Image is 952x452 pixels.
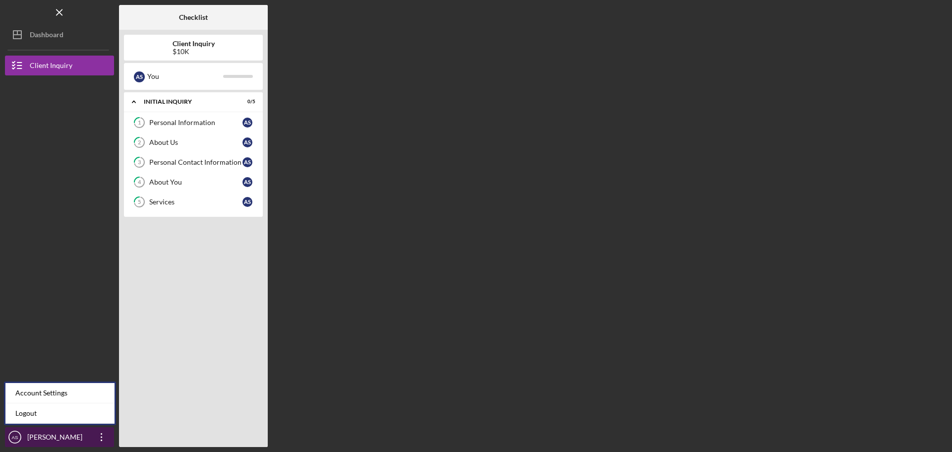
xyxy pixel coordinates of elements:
[242,197,252,207] div: A S
[5,383,115,403] div: Account Settings
[149,158,242,166] div: Personal Contact Information
[144,99,231,105] div: Initial Inquiry
[25,427,89,450] div: [PERSON_NAME]
[149,198,242,206] div: Services
[149,138,242,146] div: About Us
[242,118,252,128] div: A S
[129,152,258,172] a: 3Personal Contact InformationAS
[134,71,145,82] div: A S
[129,192,258,212] a: 5ServicesAS
[5,427,114,447] button: AS[PERSON_NAME]
[138,120,141,126] tspan: 1
[30,25,63,47] div: Dashboard
[129,132,258,152] a: 2About UsAS
[138,199,141,205] tspan: 5
[173,48,215,56] div: $10K
[242,137,252,147] div: A S
[238,99,255,105] div: 0 / 5
[179,13,208,21] b: Checklist
[242,157,252,167] div: A S
[149,119,242,127] div: Personal Information
[30,56,72,78] div: Client Inquiry
[173,40,215,48] b: Client Inquiry
[12,435,18,440] text: AS
[242,177,252,187] div: A S
[129,172,258,192] a: 4About YouAS
[5,56,114,75] button: Client Inquiry
[5,25,114,45] button: Dashboard
[5,403,115,424] a: Logout
[149,178,242,186] div: About You
[138,179,141,186] tspan: 4
[138,139,141,146] tspan: 2
[138,159,141,166] tspan: 3
[129,113,258,132] a: 1Personal InformationAS
[147,68,223,85] div: You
